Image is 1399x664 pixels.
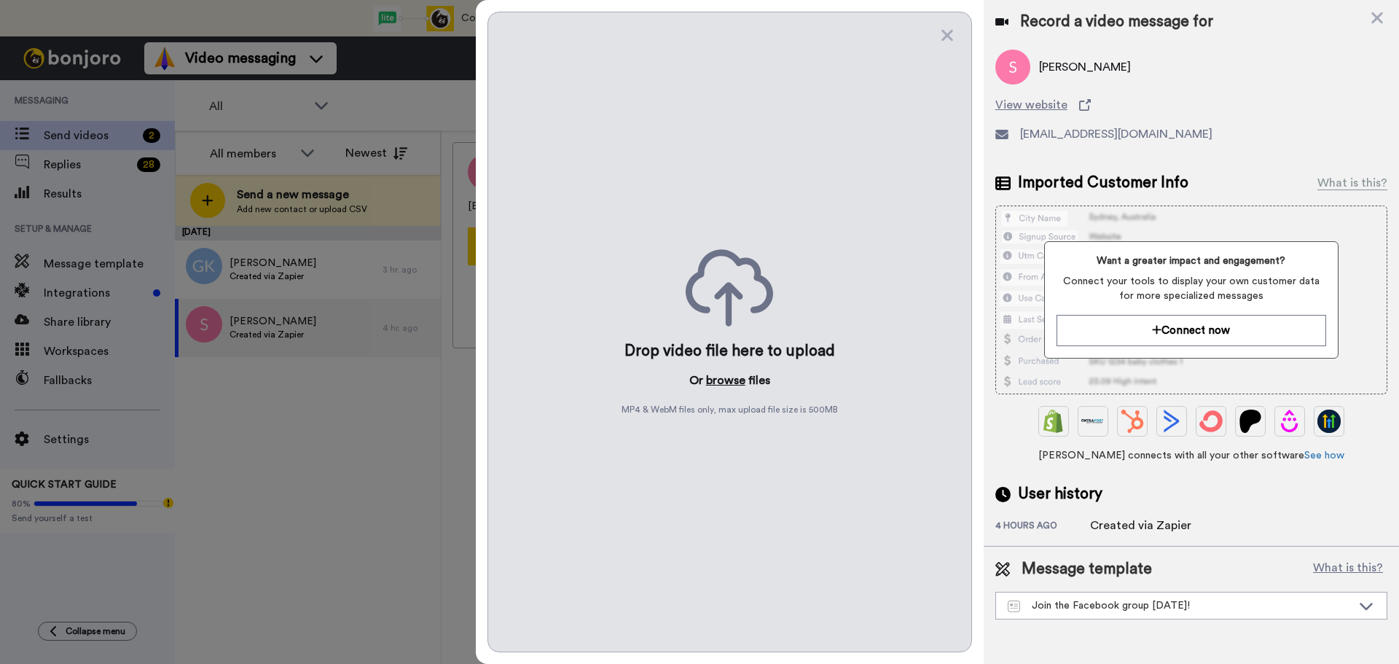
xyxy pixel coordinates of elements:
span: [PERSON_NAME] connects with all your other software [995,448,1387,463]
div: What is this? [1317,174,1387,192]
div: message notification from Grant, 1w ago. Hey Becky, HAPPY ANNIVERSARY!! From the whole team and m... [22,18,270,233]
span: MP4 & WebM files only, max upload file size is 500 MB [622,404,838,415]
b: HAPPY ANNIVERSARY!! [66,50,200,61]
div: 4 hours ago [995,520,1090,534]
img: Ontraport [1081,410,1105,433]
img: ActiveCampaign [1160,410,1183,433]
a: See how [1304,450,1344,461]
div: Join the Facebook group [DATE]! [1008,598,1352,613]
button: What is this? [1309,558,1387,580]
span: Want a greater impact and engagement? [1057,254,1325,268]
img: Drip [1278,410,1301,433]
button: Connect now [1057,315,1325,346]
span: Imported Customer Info [1018,172,1188,194]
span: Connect your tools to display your own customer data for more specialized messages [1057,274,1325,303]
img: ConvertKit [1199,410,1223,433]
div: From the whole team and myself, thank you so much for staying with us for a whole year. [63,49,259,106]
span: [EMAIL_ADDRESS][DOMAIN_NAME] [1020,125,1212,143]
div: Created via Zapier [1090,517,1191,534]
div: Drop video file here to upload [624,341,835,362]
span: Message template [1022,558,1152,580]
iframe: vimeo [63,114,259,201]
img: Message-temps.svg [1008,601,1020,612]
span: User history [1018,483,1102,505]
button: browse [706,372,745,389]
div: Message content [63,28,259,208]
div: Hey [PERSON_NAME], [63,28,259,42]
img: GoHighLevel [1317,410,1341,433]
img: Shopify [1042,410,1065,433]
img: Profile image for Grant [33,31,56,55]
img: Patreon [1239,410,1262,433]
img: Hubspot [1121,410,1144,433]
p: Or files [689,372,770,389]
p: Message from Grant, sent 1w ago [63,211,259,224]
